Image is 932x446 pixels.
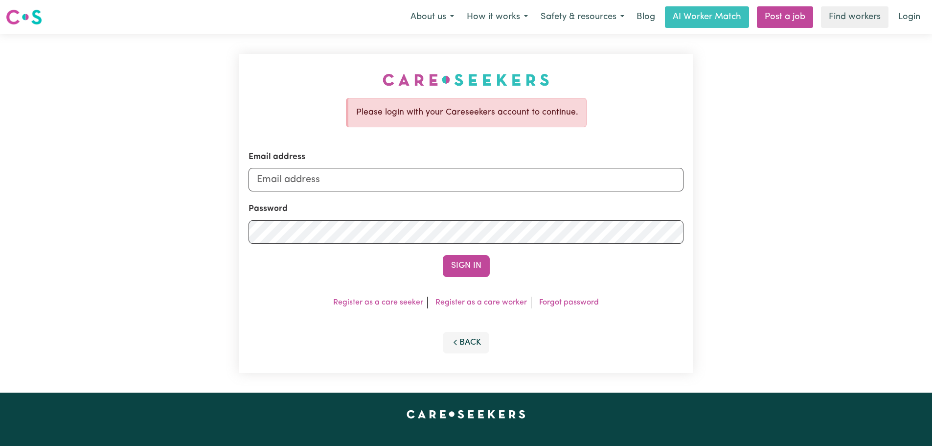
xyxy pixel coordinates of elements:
[534,7,631,27] button: Safety & resources
[892,6,926,28] a: Login
[443,332,490,353] button: Back
[407,410,525,418] a: Careseekers home page
[249,151,305,164] label: Email address
[6,6,42,28] a: Careseekers logo
[6,8,42,26] img: Careseekers logo
[404,7,460,27] button: About us
[443,255,490,277] button: Sign In
[821,6,888,28] a: Find workers
[757,6,813,28] a: Post a job
[356,106,578,119] p: Please login with your Careseekers account to continue.
[249,203,288,216] label: Password
[665,6,749,28] a: AI Worker Match
[333,299,423,306] a: Register as a care seeker
[460,7,534,27] button: How it works
[539,299,599,306] a: Forgot password
[249,168,683,191] input: Email address
[435,299,527,306] a: Register as a care worker
[631,6,661,28] a: Blog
